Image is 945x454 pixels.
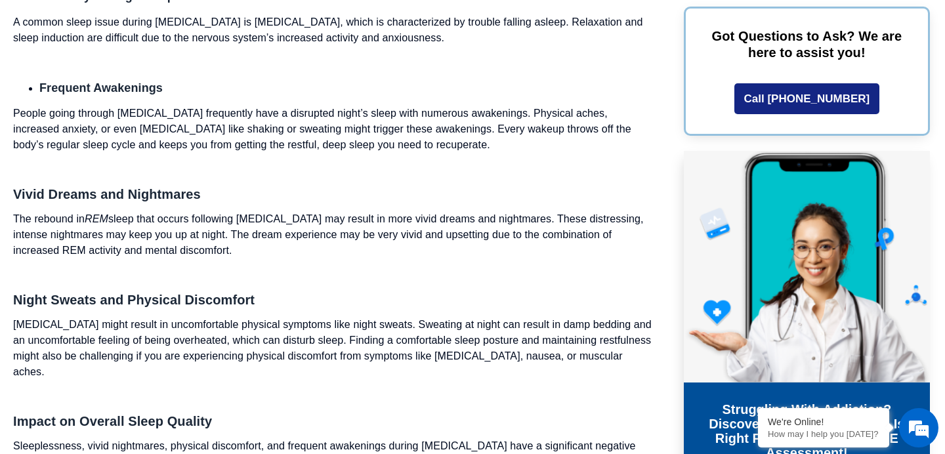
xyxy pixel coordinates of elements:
[13,14,654,46] p: A common sleep issue during [MEDICAL_DATA] is [MEDICAL_DATA], which is characterized by trouble f...
[13,188,654,201] h3: Vivid Dreams and Nightmares
[744,93,870,104] span: Call [PHONE_NUMBER]
[13,293,654,306] h3: Night Sweats and Physical Discomfort
[768,429,879,439] p: How may I help you today?
[13,317,654,380] p: [MEDICAL_DATA] might result in uncomfortable physical symptoms like night sweats. Sweating at nig...
[39,81,654,96] h4: Frequent Awakenings
[85,213,108,224] i: REM
[734,83,880,114] a: Call [PHONE_NUMBER]
[705,28,908,61] p: Got Questions to Ask? We are here to assist you!
[768,417,879,427] div: We're Online!
[13,106,654,153] p: People going through [MEDICAL_DATA] frequently have a disrupted night’s sleep with numerous awake...
[13,415,654,428] h3: Impact on Overall Sleep Quality
[684,151,930,382] img: Online Suboxone Treatment - Opioid Addiction Treatment using phone
[13,211,654,258] p: The rebound in sleep that occurs following [MEDICAL_DATA] may result in more vivid dreams and nig...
